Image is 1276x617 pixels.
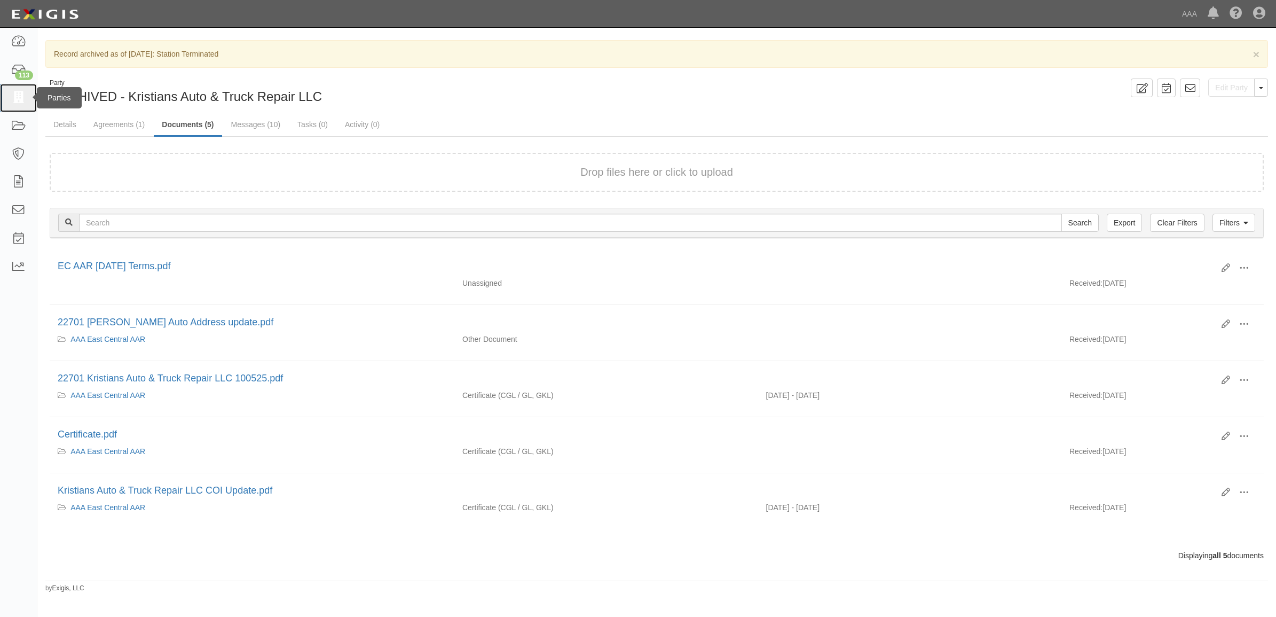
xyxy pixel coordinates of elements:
[758,502,1062,513] div: Effective 11/20/2022 - Expiration 11/20/2023
[1212,551,1227,560] b: all 5
[85,114,153,135] a: Agreements (1)
[454,278,758,288] div: Unassigned
[70,335,145,343] a: AAA East Central AAR
[1061,502,1264,518] div: [DATE]
[58,428,1214,442] div: Certificate.pdf
[58,484,1214,498] div: Kristians Auto & Truck Repair LLC COI Update.pdf
[8,5,82,24] img: logo-5460c22ac91f19d4615b14bd174203de0afe785f0fc80cf4dbbc73dc1793850b.png
[1177,3,1202,25] a: AAA
[580,165,733,180] button: Drop files here or click to upload
[70,391,145,400] a: AAA East Central AAR
[1253,49,1259,60] button: Close
[1212,214,1255,232] a: Filters
[58,429,117,440] a: Certificate.pdf
[1208,79,1255,97] a: Edit Party
[1061,214,1099,232] input: Search
[1061,334,1264,350] div: [DATE]
[45,79,649,106] div: ARCHIVED - Kristians Auto & Truck Repair LLC
[1069,390,1102,401] p: Received:
[1069,446,1102,457] p: Received:
[1069,334,1102,345] p: Received:
[42,550,1272,561] div: Displaying documents
[45,114,84,135] a: Details
[58,317,273,327] a: 22701 [PERSON_NAME] Auto Address update.pdf
[1253,48,1259,60] span: ×
[454,390,758,401] div: Commercial General Liability / Garage Liability Garage Keepers Liability
[70,503,145,512] a: AAA East Central AAR
[454,446,758,457] div: Commercial General Liability / Garage Liability Garage Keepers Liability
[154,114,222,137] a: Documents (5)
[58,261,170,271] a: EC AAR [DATE] Terms.pdf
[58,372,1214,386] div: 22701 Kristians Auto & Truck Repair LLC 100525.pdf
[58,485,272,496] a: Kristians Auto & Truck Repair LLC COI Update.pdf
[58,334,446,345] div: AAA East Central AAR
[289,114,336,135] a: Tasks (0)
[58,316,1214,330] div: 22701 Kristians Auto Address update.pdf
[58,390,446,401] div: AAA East Central AAR
[223,114,289,135] a: Messages (10)
[1061,446,1264,462] div: [DATE]
[79,214,1062,232] input: Search
[37,87,82,108] div: Parties
[51,89,322,104] span: ARCHIVED - Kristians Auto & Truck Repair LLC
[454,334,758,345] div: Other Document
[337,114,388,135] a: Activity (0)
[758,390,1062,401] div: Effective 10/06/2024 - Expiration 10/06/2025
[45,584,84,593] small: by
[58,446,446,457] div: AAA East Central AAR
[454,502,758,513] div: Commercial General Liability / Garage Liability Garage Keepers Liability
[1230,7,1242,20] i: Help Center - Complianz
[58,502,446,513] div: AAA East Central AAR
[54,49,1259,59] p: Record archived as of [DATE]: Station Terminated
[50,79,322,88] div: Party
[52,584,84,592] a: Exigis, LLC
[1061,390,1264,406] div: [DATE]
[1061,278,1264,294] div: [DATE]
[70,447,145,456] a: AAA East Central AAR
[58,260,1214,274] div: EC AAR 10.01.25 Terms.pdf
[1150,214,1204,232] a: Clear Filters
[1069,502,1102,513] p: Received:
[15,71,33,80] div: 113
[1107,214,1142,232] a: Export
[58,373,283,384] a: 22701 Kristians Auto & Truck Repair LLC 100525.pdf
[1069,278,1102,288] p: Received:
